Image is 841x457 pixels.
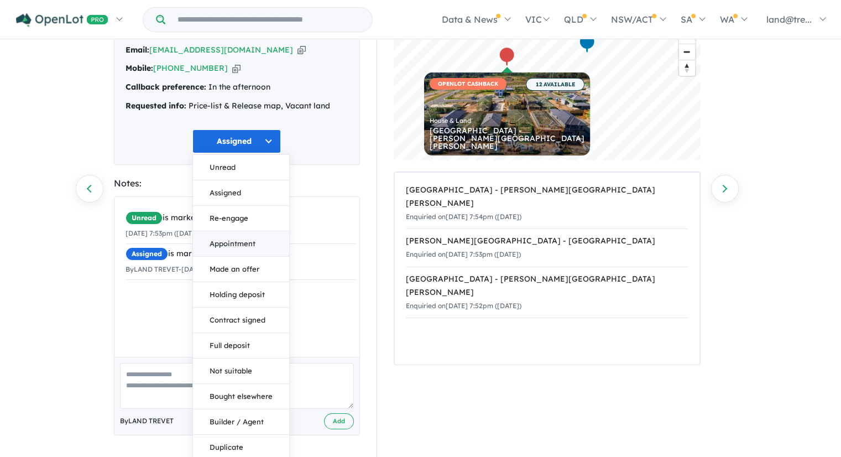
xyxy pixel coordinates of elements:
button: Reset bearing to north [679,60,695,76]
small: Enquiried on [DATE] 7:53pm ([DATE]) [406,250,521,258]
button: Full deposit [193,333,289,359]
button: Not suitable [193,359,289,384]
a: [PHONE_NUMBER] [153,63,228,73]
button: Holding deposit [193,282,289,308]
div: House & Land [430,118,584,124]
strong: Requested info: [126,101,186,111]
button: Copy [297,44,306,56]
span: Assigned [126,247,168,261]
div: [GEOGRAPHIC_DATA] - [PERSON_NAME][GEOGRAPHIC_DATA][PERSON_NAME] [406,184,688,210]
div: Notes: [114,176,360,191]
div: Price-list & Release map, Vacant land [126,100,348,113]
div: [PERSON_NAME][GEOGRAPHIC_DATA] - [GEOGRAPHIC_DATA] [406,235,688,248]
a: [EMAIL_ADDRESS][DOMAIN_NAME] [149,45,293,55]
span: land@tre... [766,14,812,25]
div: is marked. [126,247,357,261]
button: Assigned [193,180,289,206]
small: [DATE] 7:53pm ([DATE]) [126,229,201,237]
div: In the afternoon [126,81,348,94]
button: Unread [193,155,289,180]
img: Openlot PRO Logo White [16,13,108,27]
div: [GEOGRAPHIC_DATA] - [PERSON_NAME][GEOGRAPHIC_DATA][PERSON_NAME] [430,127,584,150]
input: Try estate name, suburb, builder or developer [168,8,370,32]
button: Copy [232,63,241,74]
button: Bought elsewhere [193,384,289,409]
small: Enquiried on [DATE] 7:52pm ([DATE]) [406,302,521,310]
button: Contract signed [193,308,289,333]
span: By LAND TREVET [120,416,174,427]
button: Add [324,413,354,429]
button: Re-engage [193,206,289,231]
div: Map marker [498,46,515,67]
strong: Callback preference: [126,82,206,92]
small: By LAND TREVET - [DATE] 6:28am ([DATE]) [126,265,257,273]
span: Unread [126,211,163,225]
a: OPENLOT CASHBACK 12 AVAILABLE House & Land [GEOGRAPHIC_DATA] - [PERSON_NAME][GEOGRAPHIC_DATA][PER... [424,72,590,155]
button: Assigned [192,129,281,153]
div: [GEOGRAPHIC_DATA] - [PERSON_NAME][GEOGRAPHIC_DATA][PERSON_NAME] [406,273,688,299]
strong: Mobile: [126,63,153,73]
span: 12 AVAILABLE [526,78,584,91]
a: [GEOGRAPHIC_DATA] - [PERSON_NAME][GEOGRAPHIC_DATA][PERSON_NAME]Enquiried on[DATE] 7:54pm ([DATE]) [406,178,688,229]
button: Made an offer [193,257,289,282]
div: Map marker [578,33,595,54]
div: is marked. [126,211,357,225]
strong: Email: [126,45,149,55]
a: [PERSON_NAME][GEOGRAPHIC_DATA] - [GEOGRAPHIC_DATA]Enquiried on[DATE] 7:53pm ([DATE]) [406,228,688,267]
canvas: Map [394,22,701,160]
button: Appointment [193,231,289,257]
button: Zoom out [679,44,695,60]
button: Builder / Agent [193,409,289,435]
small: Enquiried on [DATE] 7:54pm ([DATE]) [406,212,521,221]
a: [GEOGRAPHIC_DATA] - [PERSON_NAME][GEOGRAPHIC_DATA][PERSON_NAME]Enquiried on[DATE] 7:52pm ([DATE]) [406,267,688,318]
span: OPENLOT CASHBACK [430,78,506,90]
